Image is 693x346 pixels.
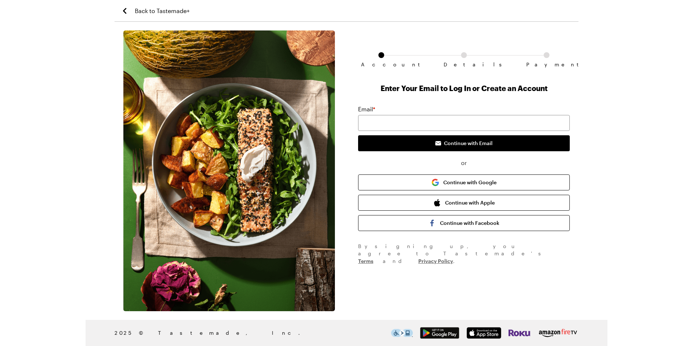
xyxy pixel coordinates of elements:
[418,257,453,264] a: Privacy Policy
[391,329,413,337] img: This icon serves as a link to download the Level Access assistive technology app for individuals ...
[509,327,530,339] img: Roku
[526,62,567,67] span: Payment
[444,62,484,67] span: Details
[358,52,570,62] ol: Subscription checkout form navigation
[358,174,570,190] button: Continue with Google
[358,243,570,265] div: By signing up , you agree to Tastemade's and .
[115,329,391,337] span: 2025 © Tastemade, Inc.
[361,62,402,67] span: Account
[538,327,578,339] img: Amazon Fire TV
[358,257,373,264] a: Terms
[444,140,493,147] span: Continue with Email
[466,327,501,339] img: App Store
[358,83,570,93] h1: Enter Your Email to Log In or Create an Account
[358,135,570,151] button: Continue with Email
[420,327,459,339] img: Google Play
[358,195,570,211] button: Continue with Apple
[358,105,375,114] label: Email
[135,7,190,15] span: Back to Tastemade+
[358,215,570,231] button: Continue with Facebook
[358,158,570,167] span: or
